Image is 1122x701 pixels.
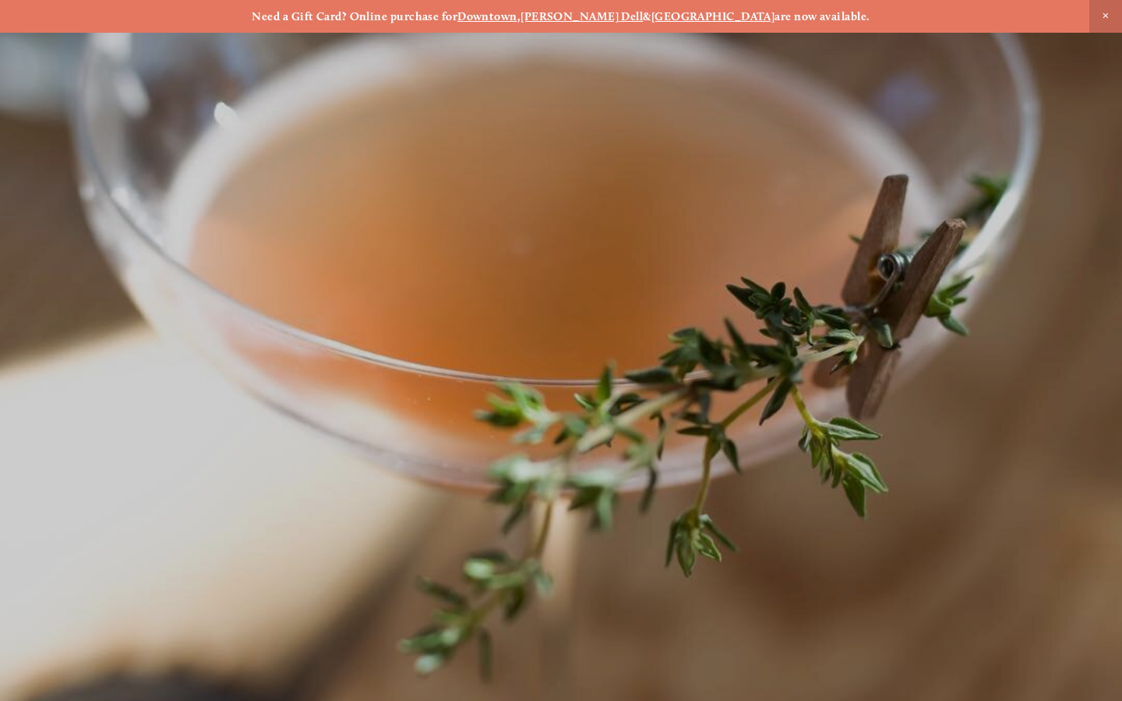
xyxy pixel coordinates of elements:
a: Downtown [457,9,517,23]
strong: , [517,9,520,23]
strong: Need a Gift Card? Online purchase for [252,9,457,23]
strong: & [643,9,651,23]
a: [GEOGRAPHIC_DATA] [651,9,775,23]
strong: are now available. [774,9,870,23]
a: [PERSON_NAME] Dell [520,9,643,23]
